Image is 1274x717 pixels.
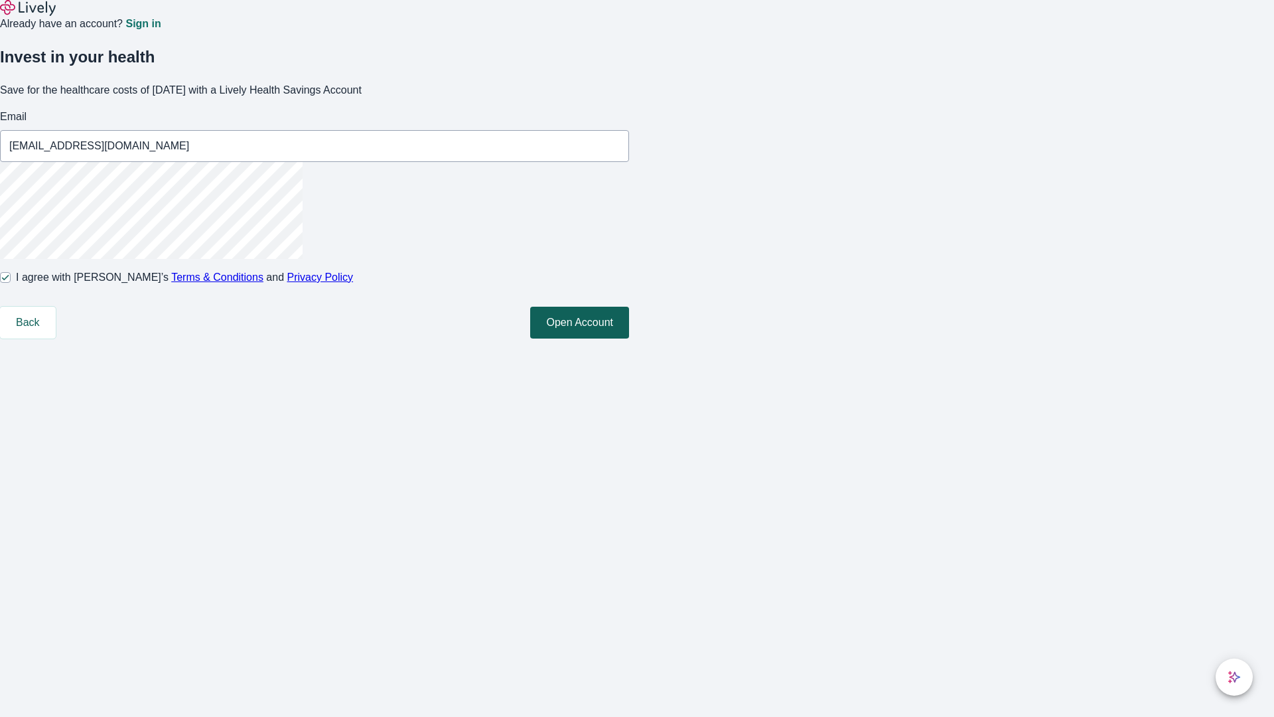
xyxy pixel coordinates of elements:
button: chat [1216,659,1253,696]
a: Sign in [125,19,161,29]
svg: Lively AI Assistant [1228,671,1241,684]
span: I agree with [PERSON_NAME]’s and [16,270,353,285]
a: Privacy Policy [287,272,354,283]
button: Open Account [530,307,629,339]
a: Terms & Conditions [171,272,263,283]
